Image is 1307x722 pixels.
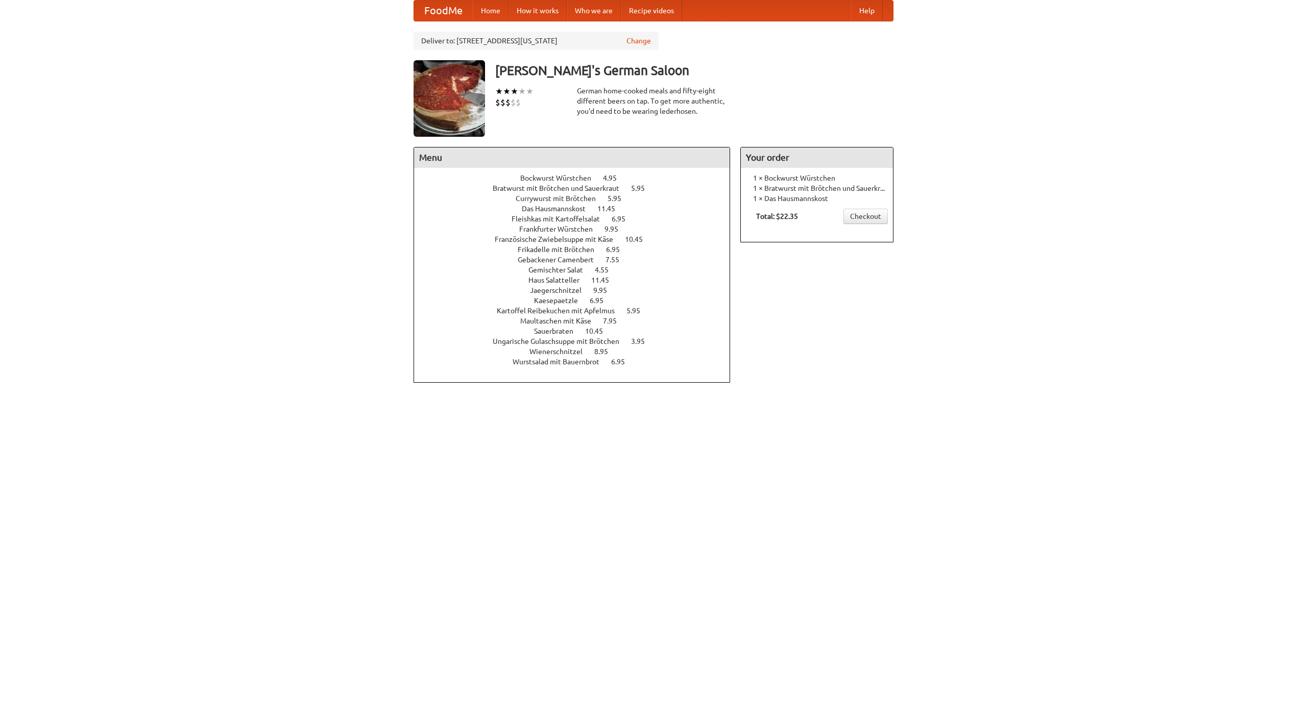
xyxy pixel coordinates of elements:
span: Jaegerschnitzel [530,286,592,294]
span: Bockwurst Würstchen [520,174,601,182]
span: 6.95 [611,358,635,366]
li: ★ [526,86,534,97]
span: 6.95 [606,245,630,254]
a: Französische Zwiebelsuppe mit Käse 10.45 [495,235,662,243]
span: Frankfurter Würstchen [519,225,603,233]
span: 7.95 [603,317,627,325]
a: Sauerbraten 10.45 [534,327,622,335]
a: Kartoffel Reibekuchen mit Apfelmus 5.95 [497,307,659,315]
span: 9.95 [593,286,617,294]
a: Home [473,1,509,21]
a: Haus Salatteller 11.45 [528,276,628,284]
span: Fleishkas mit Kartoffelsalat [512,215,610,223]
span: 9.95 [604,225,628,233]
a: Who we are [567,1,621,21]
li: 1 × Das Hausmannskost [746,193,888,204]
h4: Menu [414,147,730,168]
li: ★ [518,86,526,97]
a: Recipe videos [621,1,682,21]
span: Bratwurst mit Brötchen und Sauerkraut [493,184,630,192]
span: 7.55 [606,256,630,264]
a: Fleishkas mit Kartoffelsalat 6.95 [512,215,644,223]
a: How it works [509,1,567,21]
li: 1 × Bratwurst mit Brötchen und Sauerkraut [746,183,888,193]
a: Gemischter Salat 4.55 [528,266,627,274]
span: Wurstsalad mit Bauernbrot [513,358,610,366]
span: Gemischter Salat [528,266,593,274]
span: Sauerbraten [534,327,584,335]
h4: Your order [741,147,893,168]
div: German home-cooked meals and fifty-eight different beers on tap. To get more authentic, you'd nee... [577,86,730,116]
a: Change [626,36,651,46]
a: Wienerschnitzel 8.95 [529,347,627,356]
span: Gebackener Camenbert [518,256,604,264]
a: Frankfurter Würstchen 9.95 [519,225,637,233]
span: Maultaschen mit Käse [520,317,601,325]
li: $ [500,97,505,108]
span: 8.95 [594,347,618,356]
a: Das Hausmannskost 11.45 [522,205,634,213]
a: Ungarische Gulaschsuppe mit Brötchen 3.95 [493,337,664,345]
span: 5.95 [626,307,650,315]
a: Bockwurst Würstchen 4.95 [520,174,636,182]
li: ★ [495,86,503,97]
li: $ [511,97,516,108]
span: Kartoffel Reibekuchen mit Apfelmus [497,307,625,315]
li: ★ [503,86,511,97]
a: Bratwurst mit Brötchen und Sauerkraut 5.95 [493,184,664,192]
span: Currywurst mit Brötchen [516,194,606,203]
a: Gebackener Camenbert 7.55 [518,256,638,264]
span: 10.45 [625,235,653,243]
span: 5.95 [631,184,655,192]
span: 11.45 [591,276,619,284]
span: Frikadelle mit Brötchen [518,245,604,254]
span: 11.45 [597,205,625,213]
span: 5.95 [608,194,632,203]
img: angular.jpg [414,60,485,137]
span: Ungarische Gulaschsuppe mit Brötchen [493,337,630,345]
li: $ [516,97,521,108]
li: ★ [511,86,518,97]
a: Frikadelle mit Brötchen 6.95 [518,245,639,254]
div: Deliver to: [STREET_ADDRESS][US_STATE] [414,32,659,50]
span: Haus Salatteller [528,276,590,284]
span: 6.95 [590,296,614,305]
span: Französische Zwiebelsuppe mit Käse [495,235,623,243]
a: Jaegerschnitzel 9.95 [530,286,626,294]
span: 4.55 [595,266,619,274]
span: 6.95 [612,215,636,223]
b: Total: $22.35 [756,212,798,220]
span: Das Hausmannskost [522,205,596,213]
li: 1 × Bockwurst Würstchen [746,173,888,183]
a: Maultaschen mit Käse 7.95 [520,317,636,325]
a: FoodMe [414,1,473,21]
span: 3.95 [631,337,655,345]
a: Currywurst mit Brötchen 5.95 [516,194,640,203]
span: Wienerschnitzel [529,347,593,356]
a: Wurstsalad mit Bauernbrot 6.95 [513,358,644,366]
h3: [PERSON_NAME]'s German Saloon [495,60,893,81]
span: 4.95 [603,174,627,182]
span: Kaesepaetzle [534,296,588,305]
a: Help [851,1,883,21]
span: 10.45 [585,327,613,335]
a: Checkout [843,209,888,224]
li: $ [505,97,511,108]
a: Kaesepaetzle 6.95 [534,296,622,305]
li: $ [495,97,500,108]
